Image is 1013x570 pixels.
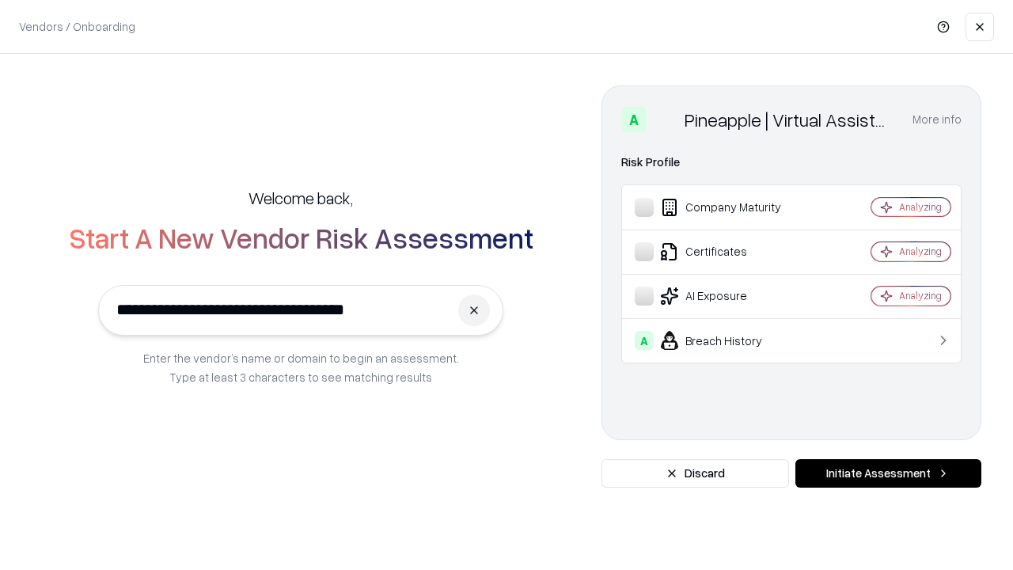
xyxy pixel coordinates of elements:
[685,107,893,132] div: Pineapple | Virtual Assistant Agency
[899,200,942,214] div: Analyzing
[69,222,533,253] h2: Start A New Vendor Risk Assessment
[19,18,135,35] p: Vendors / Onboarding
[635,242,824,261] div: Certificates
[635,198,824,217] div: Company Maturity
[635,331,824,350] div: Breach History
[795,459,981,488] button: Initiate Assessment
[249,187,353,209] h5: Welcome back,
[621,107,647,132] div: A
[653,107,678,132] img: Pineapple | Virtual Assistant Agency
[635,331,654,350] div: A
[635,287,824,306] div: AI Exposure
[899,245,942,258] div: Analyzing
[621,153,962,172] div: Risk Profile
[601,459,789,488] button: Discard
[912,105,962,134] button: More info
[899,289,942,302] div: Analyzing
[143,348,459,386] p: Enter the vendor’s name or domain to begin an assessment. Type at least 3 characters to see match...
